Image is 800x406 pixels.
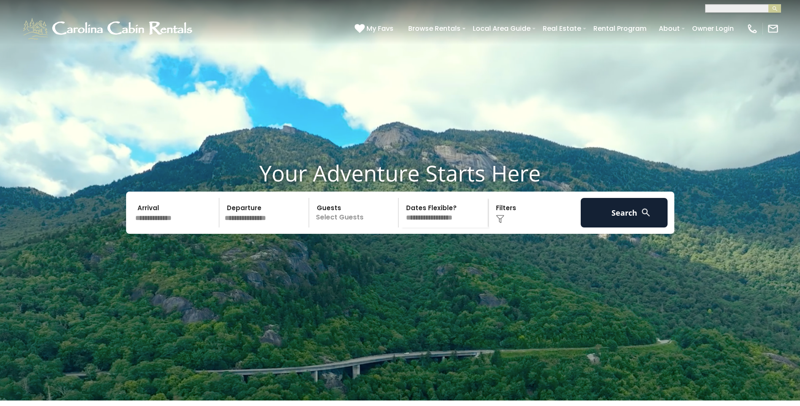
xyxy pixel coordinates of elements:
[767,23,779,35] img: mail-regular-white.png
[366,23,393,34] span: My Favs
[6,160,794,186] h1: Your Adventure Starts Here
[581,198,668,227] button: Search
[355,23,396,34] a: My Favs
[746,23,758,35] img: phone-regular-white.png
[496,215,504,223] img: filter--v1.png
[404,21,465,36] a: Browse Rentals
[469,21,535,36] a: Local Area Guide
[688,21,738,36] a: Owner Login
[589,21,651,36] a: Rental Program
[21,16,196,41] img: White-1-1-2.png
[312,198,399,227] p: Select Guests
[539,21,585,36] a: Real Estate
[641,207,651,218] img: search-regular-white.png
[655,21,684,36] a: About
